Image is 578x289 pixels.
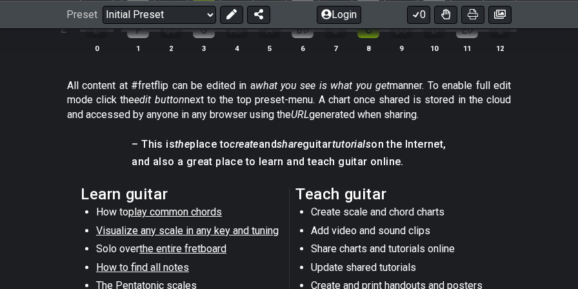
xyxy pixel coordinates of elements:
th: 9 [385,41,418,55]
div: A [259,21,281,38]
button: 0 [407,5,430,23]
th: 11 [451,41,484,55]
div: B [324,21,346,38]
span: How to find all notes [96,261,189,274]
th: 8 [352,41,385,55]
div: C [357,21,379,38]
div: F [127,21,149,38]
li: Solo over [96,242,280,260]
div: B♭ [292,21,314,38]
th: 3 [188,41,221,55]
span: Visualize any scale in any key and tuning [96,224,279,237]
em: the [175,138,190,150]
th: 0 [80,41,113,55]
span: play common chords [128,206,222,218]
button: Create image [488,5,512,23]
span: the entire fretboard [139,243,226,255]
th: 10 [418,41,451,55]
em: create [230,138,258,150]
button: Toggle Dexterity for all fretkits [434,5,457,23]
li: How to [96,205,280,223]
th: 1 [122,41,155,55]
th: 12 [484,41,517,55]
th: 4 [221,41,254,55]
li: Create scale and chord charts [311,205,495,223]
th: 2 [155,41,188,55]
em: edit button [134,94,184,106]
em: tutorials [332,138,372,150]
button: Login [317,5,361,23]
div: G♭ [160,21,182,38]
em: what you see is what you get [255,79,390,92]
span: Preset [66,8,97,21]
div: E [86,21,108,38]
div: D [423,21,445,38]
td: E [56,17,72,42]
button: Edit Preset [220,5,243,23]
th: 6 [286,41,319,55]
li: Share charts and tutorials online [311,242,495,260]
div: D♭ [390,21,412,38]
th: 5 [254,41,286,55]
h4: – This is place to and guitar on the Internet, [132,137,446,152]
select: Preset [103,5,216,23]
p: All content at #fretflip can be edited in a manner. To enable full edit mode click the next to th... [67,79,511,122]
h2: Teach guitar [295,187,497,201]
em: URL [291,108,309,121]
button: Print [461,5,484,23]
li: Add video and sound clips [311,224,495,242]
h2: Learn guitar [81,187,283,201]
h4: and also a great place to learn and teach guitar online. [132,155,446,169]
div: A♭ [226,21,248,38]
th: 7 [319,41,352,55]
div: E♭ [456,21,478,38]
div: G [193,21,215,38]
button: Share Preset [247,5,270,23]
li: Update shared tutorials [311,261,495,279]
em: share [277,138,303,150]
div: E [489,21,511,38]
